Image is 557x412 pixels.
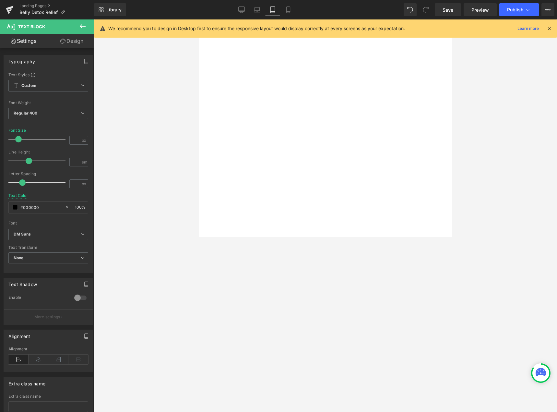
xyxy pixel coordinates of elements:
div: Extra class name [8,377,45,386]
div: Text Transform [8,245,88,250]
div: Text Shadow [8,278,37,287]
a: Landing Pages [19,3,94,8]
button: More [541,3,554,16]
b: None [14,255,24,260]
a: Design [48,34,95,48]
span: em [82,160,87,164]
span: Library [106,7,122,13]
div: Line Height [8,150,88,154]
span: Belly Detox Relief [19,10,58,15]
button: Publish [499,3,539,16]
i: DM Sans [14,232,31,237]
div: Text Styles [8,72,88,77]
p: More settings [34,314,60,320]
div: Font Size [8,128,26,133]
span: px [82,182,87,186]
div: Alignment [8,347,88,351]
div: Text Color [8,193,28,198]
div: Alignment [8,330,30,339]
span: px [82,138,87,142]
div: % [72,202,88,213]
b: Regular 400 [14,111,38,115]
button: More settings [4,309,93,324]
a: New Library [94,3,126,16]
a: Laptop [249,3,265,16]
a: Tablet [265,3,280,16]
p: We recommend you to design in Desktop first to ensure the responsive layout would display correct... [108,25,405,32]
span: Preview [471,6,489,13]
div: Enable [8,295,68,302]
div: Font Weight [8,101,88,105]
a: Mobile [280,3,296,16]
span: Text Block [18,24,45,29]
div: Extra class name [8,394,88,399]
a: Learn more [515,25,541,32]
span: Save [443,6,453,13]
a: Preview [464,3,497,16]
input: Color [20,204,62,211]
button: Redo [419,3,432,16]
a: Desktop [234,3,249,16]
b: Custom [21,83,36,89]
span: Publish [507,7,523,12]
div: Typography [8,55,35,64]
div: Font [8,221,88,225]
button: Undo [404,3,417,16]
div: Letter Spacing [8,172,88,176]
